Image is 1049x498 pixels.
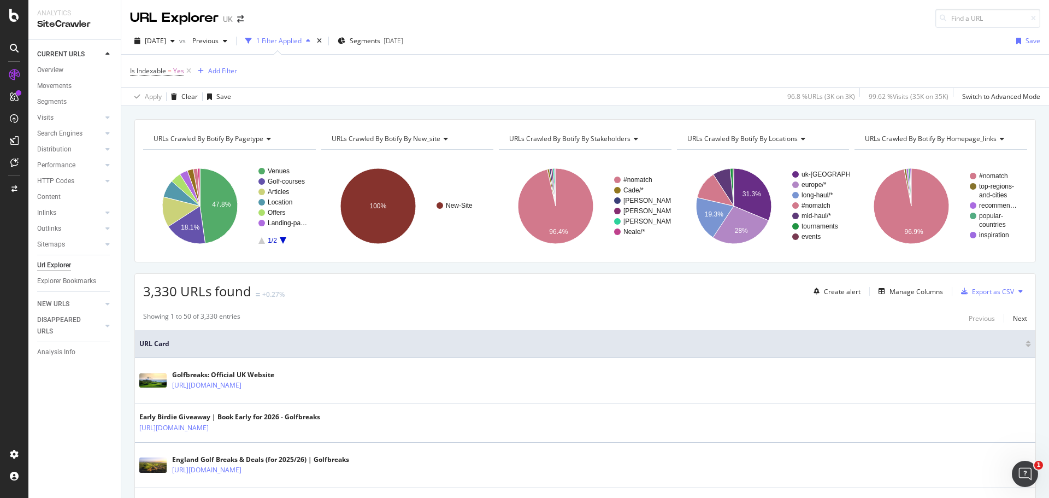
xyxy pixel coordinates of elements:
[139,373,167,388] img: main image
[268,198,292,206] text: Location
[167,88,198,106] button: Clear
[37,65,63,76] div: Overview
[237,15,244,23] div: arrow-right-arrow-left
[802,202,830,209] text: #nomatch
[802,171,883,178] text: uk-[GEOGRAPHIC_DATA]/*
[705,210,723,218] text: 19.3%
[332,134,440,143] span: URLs Crawled By Botify By new_site
[979,191,1007,199] text: and-cities
[509,134,630,143] span: URLs Crawled By Botify By stakeholders
[37,65,113,76] a: Overview
[37,96,67,108] div: Segments
[962,92,1040,101] div: Switch to Advanced Mode
[37,347,113,358] a: Analysis Info
[139,412,320,422] div: Early Birdie Giveaway | Book Early for 2026 - Golfbreaks
[193,65,237,78] button: Add Filter
[874,285,943,298] button: Manage Columns
[37,347,75,358] div: Analysis Info
[865,134,997,143] span: URLs Crawled By Botify By homepage_links
[969,312,995,325] button: Previous
[37,298,102,310] a: NEW URLS
[216,92,231,101] div: Save
[139,423,209,433] a: [URL][DOMAIN_NAME]
[37,239,102,250] a: Sitemaps
[268,237,277,244] text: 1/2
[1013,314,1027,323] div: Next
[979,172,1008,180] text: #nomatch
[143,282,251,300] span: 3,330 URLs found
[957,283,1014,300] button: Export as CSV
[854,159,1027,254] div: A chart.
[499,159,671,254] div: A chart.
[687,134,798,143] span: URLs Crawled By Botify By locations
[37,96,113,108] a: Segments
[268,178,305,185] text: Golf-courses
[130,9,219,27] div: URL Explorer
[256,36,302,45] div: 1 Filter Applied
[958,88,1040,106] button: Switch to Advanced Mode
[623,197,682,204] text: [PERSON_NAME]/*
[37,18,112,31] div: SiteCrawler
[979,183,1014,190] text: top-regions-
[37,260,71,271] div: Url Explorer
[172,465,241,476] a: [URL][DOMAIN_NAME]
[37,49,85,60] div: CURRENT URLS
[685,130,840,148] h4: URLs Crawled By Botify By locations
[350,36,380,45] span: Segments
[130,32,179,50] button: [DATE]
[549,228,568,236] text: 96.4%
[143,159,316,254] svg: A chart.
[37,128,82,139] div: Search Engines
[173,63,184,79] span: Yes
[1026,36,1040,45] div: Save
[37,144,72,155] div: Distribution
[154,134,263,143] span: URLs Crawled By Botify By pagetype
[181,224,199,231] text: 18.1%
[329,130,484,148] h4: URLs Crawled By Botify By new_site
[130,88,162,106] button: Apply
[1012,461,1038,487] iframe: Intercom live chat
[172,380,241,391] a: [URL][DOMAIN_NAME]
[969,314,995,323] div: Previous
[37,80,113,92] a: Movements
[787,92,855,101] div: 96.8 % URLs ( 3K on 3K )
[623,176,652,184] text: #nomatch
[507,130,662,148] h4: URLs Crawled By Botify By stakeholders
[972,287,1014,296] div: Export as CSV
[37,276,96,287] div: Explorer Bookmarks
[1012,32,1040,50] button: Save
[802,222,838,230] text: tournaments
[863,130,1017,148] h4: URLs Crawled By Botify By homepage_links
[37,260,113,271] a: Url Explorer
[130,66,166,75] span: Is Indexable
[1013,312,1027,325] button: Next
[905,228,923,236] text: 96.9%
[446,202,473,209] text: New-Site
[37,207,56,219] div: Inlinks
[172,370,289,380] div: Golfbreaks: Official UK Website
[268,188,289,196] text: Articles
[735,227,748,235] text: 28%
[188,36,219,45] span: Previous
[321,159,494,254] div: A chart.
[188,32,232,50] button: Previous
[802,212,831,220] text: mid-haul/*
[802,181,827,189] text: europe/*
[145,92,162,101] div: Apply
[37,9,112,18] div: Analytics
[37,160,102,171] a: Performance
[37,175,102,187] a: HTTP Codes
[369,202,386,210] text: 100%
[181,92,198,101] div: Clear
[935,9,1040,28] input: Find a URL
[1034,461,1043,470] span: 1
[139,339,1023,349] span: URL Card
[143,312,240,325] div: Showing 1 to 50 of 3,330 entries
[742,190,761,198] text: 31.3%
[809,283,861,300] button: Create alert
[241,32,315,50] button: 1 Filter Applied
[37,112,102,124] a: Visits
[979,221,1006,229] text: countries
[203,88,231,106] button: Save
